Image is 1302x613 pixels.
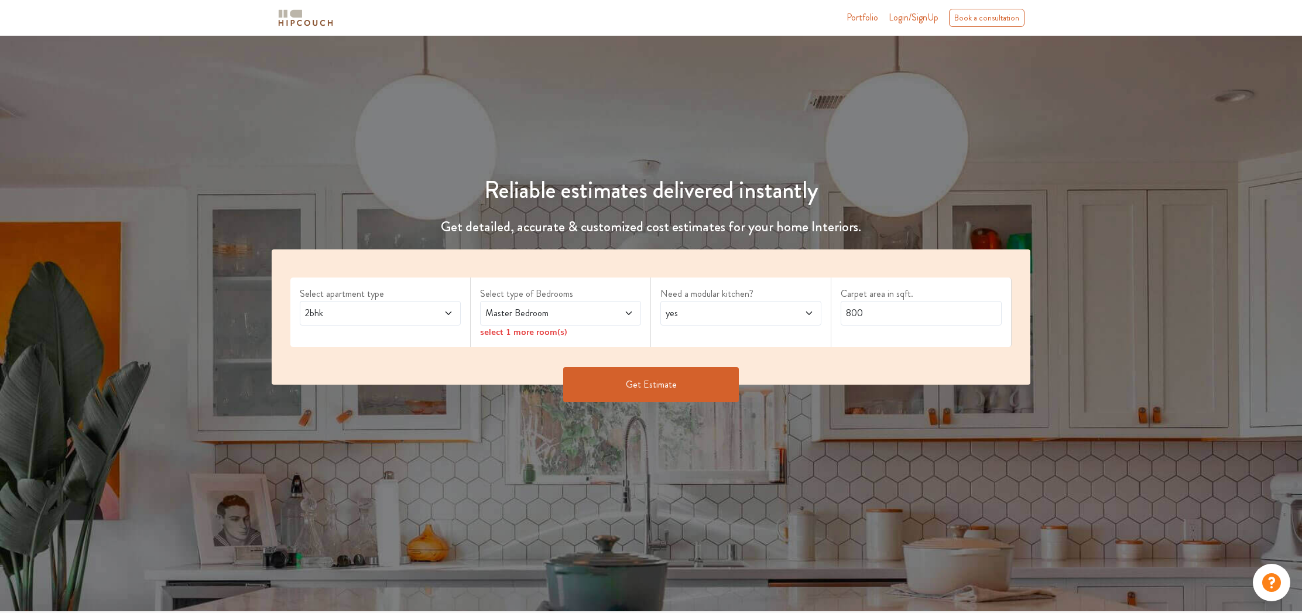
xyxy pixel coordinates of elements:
span: 2bhk [303,306,416,320]
span: yes [663,306,776,320]
label: Select type of Bedrooms [480,287,641,301]
label: Need a modular kitchen? [660,287,821,301]
h1: Reliable estimates delivered instantly [224,176,1078,204]
span: logo-horizontal.svg [276,5,335,31]
h4: Get detailed, accurate & customized cost estimates for your home Interiors. [224,218,1078,235]
img: logo-horizontal.svg [276,8,335,28]
label: Select apartment type [300,287,461,301]
span: Login/SignUp [889,11,938,24]
a: Portfolio [847,11,878,25]
div: select 1 more room(s) [480,326,641,338]
span: Master Bedroom [483,306,596,320]
div: Book a consultation [949,9,1025,27]
input: Enter area sqft [841,301,1002,326]
button: Get Estimate [563,367,739,402]
label: Carpet area in sqft. [841,287,1002,301]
